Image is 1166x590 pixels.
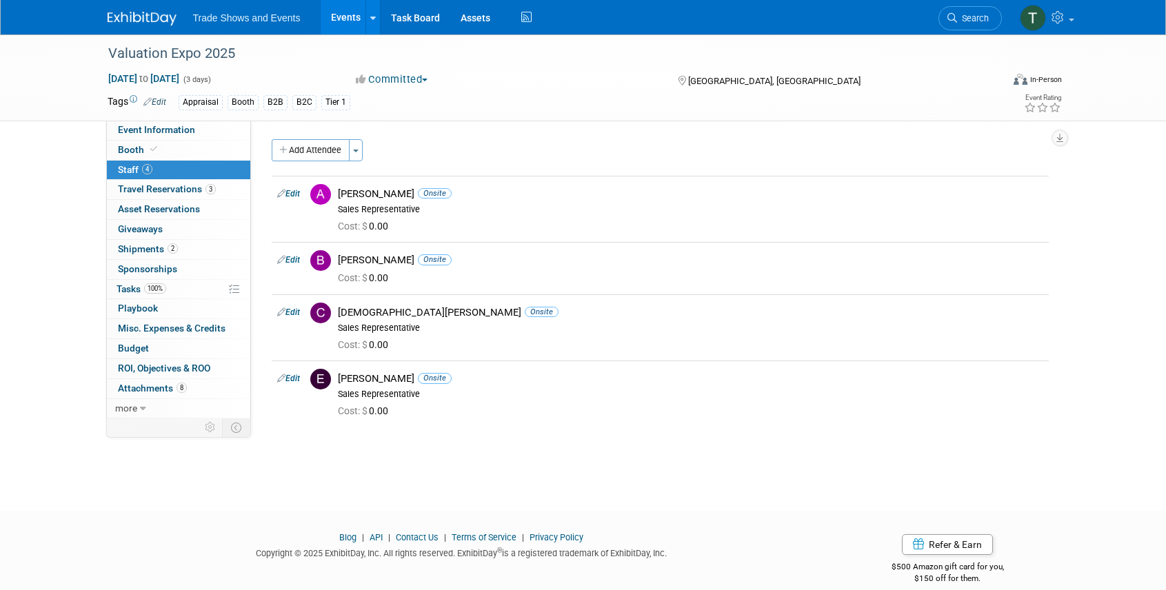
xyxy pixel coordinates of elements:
[108,12,177,26] img: ExhibitDay
[118,203,200,214] span: Asset Reservations
[108,94,166,110] td: Tags
[263,95,288,110] div: B2B
[1014,74,1027,85] img: Format-Inperson.png
[339,532,356,542] a: Blog
[310,369,331,389] img: E.jpg
[277,189,300,199] a: Edit
[385,532,394,542] span: |
[310,250,331,271] img: B.jpg
[338,272,394,283] span: 0.00
[836,573,1059,584] div: $150 off for them.
[452,532,516,542] a: Terms of Service
[277,255,300,265] a: Edit
[182,75,211,84] span: (3 days)
[338,323,1043,334] div: Sales Representative
[205,184,216,194] span: 3
[143,97,166,107] a: Edit
[938,6,1002,30] a: Search
[118,263,177,274] span: Sponsorships
[103,41,981,66] div: Valuation Expo 2025
[118,363,210,374] span: ROI, Objectives & ROO
[107,260,250,279] a: Sponsorships
[118,124,195,135] span: Event Information
[338,339,394,350] span: 0.00
[137,73,150,84] span: to
[118,164,152,175] span: Staff
[292,95,316,110] div: B2C
[338,389,1043,400] div: Sales Representative
[338,254,1043,267] div: [PERSON_NAME]
[396,532,439,542] a: Contact Us
[359,532,368,542] span: |
[118,303,158,314] span: Playbook
[351,72,433,87] button: Committed
[118,383,187,394] span: Attachments
[530,532,583,542] a: Privacy Policy
[107,299,250,318] a: Playbook
[107,200,250,219] a: Asset Reservations
[921,72,1063,92] div: Event Format
[277,374,300,383] a: Edit
[107,280,250,299] a: Tasks100%
[107,121,250,140] a: Event Information
[193,12,301,23] span: Trade Shows and Events
[957,13,989,23] span: Search
[310,184,331,205] img: A.jpg
[142,164,152,174] span: 4
[519,532,527,542] span: |
[338,372,1043,385] div: [PERSON_NAME]
[338,405,394,416] span: 0.00
[338,221,394,232] span: 0.00
[497,547,502,554] sup: ®
[338,221,369,232] span: Cost: $
[338,204,1043,215] div: Sales Representative
[107,180,250,199] a: Travel Reservations3
[117,283,166,294] span: Tasks
[144,283,166,294] span: 100%
[222,418,250,436] td: Toggle Event Tabs
[338,306,1043,319] div: [DEMOGRAPHIC_DATA][PERSON_NAME]
[118,183,216,194] span: Travel Reservations
[1029,74,1062,85] div: In-Person
[441,532,450,542] span: |
[321,95,350,110] div: Tier 1
[118,323,225,334] span: Misc. Expenses & Credits
[338,339,369,350] span: Cost: $
[177,383,187,393] span: 8
[525,307,559,317] span: Onsite
[107,220,250,239] a: Giveaways
[107,141,250,160] a: Booth
[418,188,452,199] span: Onsite
[107,339,250,358] a: Budget
[115,403,137,414] span: more
[150,145,157,153] i: Booth reservation complete
[1024,94,1061,101] div: Event Rating
[902,534,993,555] a: Refer & Earn
[338,272,369,283] span: Cost: $
[199,418,223,436] td: Personalize Event Tab Strip
[836,552,1059,584] div: $500 Amazon gift card for you,
[107,379,250,398] a: Attachments8
[338,405,369,416] span: Cost: $
[370,532,383,542] a: API
[108,544,816,560] div: Copyright © 2025 ExhibitDay, Inc. All rights reserved. ExhibitDay is a registered trademark of Ex...
[688,76,861,86] span: [GEOGRAPHIC_DATA], [GEOGRAPHIC_DATA]
[1020,5,1046,31] img: Tiff Wagner
[107,359,250,378] a: ROI, Objectives & ROO
[118,223,163,234] span: Giveaways
[310,303,331,323] img: C.jpg
[118,144,160,155] span: Booth
[107,161,250,180] a: Staff4
[338,187,1043,201] div: [PERSON_NAME]
[118,343,149,354] span: Budget
[118,243,178,254] span: Shipments
[107,399,250,418] a: more
[179,95,223,110] div: Appraisal
[107,319,250,338] a: Misc. Expenses & Credits
[107,240,250,259] a: Shipments2
[418,373,452,383] span: Onsite
[418,254,452,265] span: Onsite
[272,139,350,161] button: Add Attendee
[168,243,178,254] span: 2
[108,72,180,85] span: [DATE] [DATE]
